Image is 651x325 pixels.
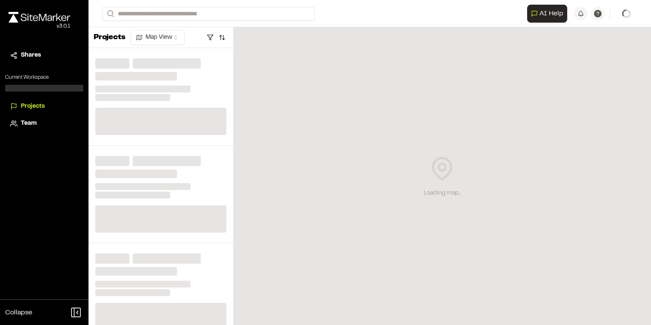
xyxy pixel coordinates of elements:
[540,9,563,19] span: AI Help
[9,12,70,23] img: rebrand.png
[102,7,117,21] button: Search
[21,51,41,60] span: Shares
[21,102,45,111] span: Projects
[10,102,78,111] a: Projects
[21,119,37,128] span: Team
[5,74,83,81] p: Current Workspace
[94,32,126,43] p: Projects
[527,5,571,23] div: Open AI Assistant
[10,119,78,128] a: Team
[424,189,461,198] div: Loading map...
[5,308,32,318] span: Collapse
[10,51,78,60] a: Shares
[9,23,70,30] div: Oh geez...please don't...
[527,5,567,23] button: Open AI Assistant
